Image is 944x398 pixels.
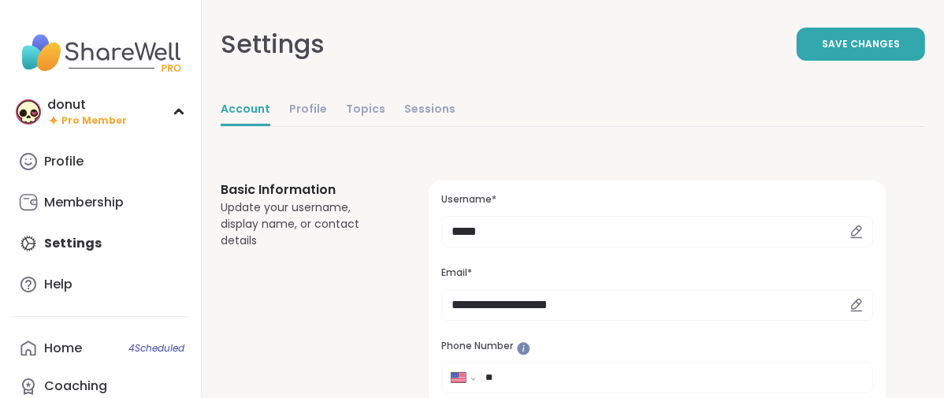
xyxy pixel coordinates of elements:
[44,340,82,357] div: Home
[13,184,188,221] a: Membership
[47,96,127,113] div: donut
[221,180,391,199] h3: Basic Information
[13,143,188,180] a: Profile
[44,194,124,211] div: Membership
[221,95,270,126] a: Account
[44,276,72,293] div: Help
[13,25,188,80] img: ShareWell Nav Logo
[44,153,84,170] div: Profile
[61,114,127,128] span: Pro Member
[221,25,325,63] div: Settings
[16,99,41,125] img: donut
[517,342,530,355] iframe: Spotlight
[13,266,188,303] a: Help
[44,378,107,395] div: Coaching
[404,95,455,126] a: Sessions
[289,95,327,126] a: Profile
[797,28,925,61] button: Save Changes
[822,37,900,51] span: Save Changes
[441,193,873,206] h3: Username*
[346,95,385,126] a: Topics
[441,340,873,353] h3: Phone Number
[441,266,873,280] h3: Email*
[13,329,188,367] a: Home4Scheduled
[128,342,184,355] span: 4 Scheduled
[221,199,391,249] div: Update your username, display name, or contact details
